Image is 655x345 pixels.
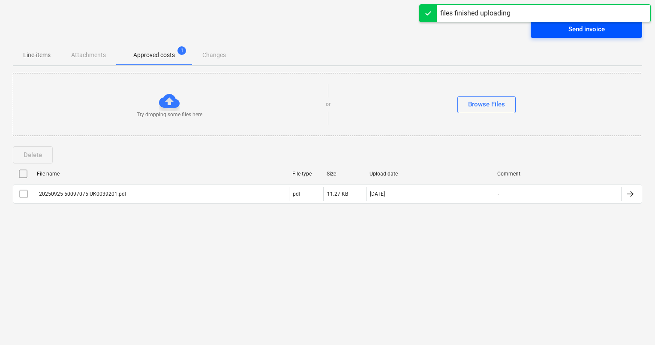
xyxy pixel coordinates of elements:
[457,96,516,113] button: Browse Files
[497,171,618,177] div: Comment
[133,51,175,60] p: Approved costs
[177,46,186,55] span: 1
[568,24,605,35] div: Send invoice
[38,191,126,197] div: 20250925 50097075 UK0039201.pdf
[137,111,202,118] p: Try dropping some files here
[468,99,505,110] div: Browse Files
[370,171,490,177] div: Upload date
[327,171,363,177] div: Size
[13,73,643,136] div: Try dropping some files hereorBrowse Files
[531,21,642,38] button: Send invoice
[440,8,511,18] div: files finished uploading
[293,191,300,197] div: pdf
[326,101,331,108] p: or
[23,51,51,60] p: Line-items
[327,191,348,197] div: 11.27 KB
[37,171,285,177] div: File name
[292,171,320,177] div: File type
[370,191,385,197] div: [DATE]
[498,191,499,197] div: -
